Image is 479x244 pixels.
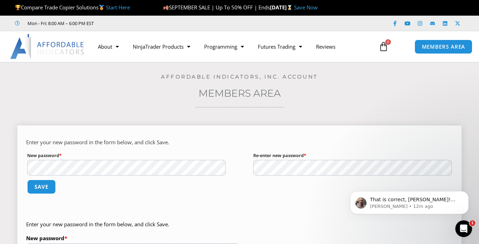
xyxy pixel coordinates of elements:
nav: Menu [91,39,373,55]
a: Members Area [199,87,281,99]
iframe: Intercom live chat [455,220,472,237]
a: NinjaTrader Products [126,39,197,55]
span: SEPTEMBER SALE | Up To 50% OFF | Ends [163,4,270,11]
img: 🥇 [99,5,104,10]
span: 1 [470,220,475,226]
iframe: Intercom notifications message [340,177,479,225]
span: MEMBERS AREA [422,44,465,49]
label: New password [26,233,240,243]
button: Save [27,180,56,194]
a: Reviews [309,39,342,55]
iframe: Customer reviews powered by Trustpilot [103,20,208,27]
a: About [91,39,126,55]
span: 0 [385,39,391,45]
a: Affordable Indicators, Inc. Account [161,73,318,80]
a: 0 [368,36,399,57]
a: Save Now [294,4,318,11]
a: Futures Trading [251,39,309,55]
img: ⌛ [287,5,292,10]
a: MEMBERS AREA [415,40,473,54]
img: LogoAI | Affordable Indicators – NinjaTrader [10,34,85,59]
span: Mon - Fri: 8:00 AM – 6:00 PM EST [26,19,94,27]
p: Enter your new password in the form below, and click Save. [26,220,240,229]
span: Compare Trade Copier Solutions [15,4,130,11]
a: Start Here [106,4,130,11]
img: 🍂 [163,5,169,10]
label: Re-enter new password [253,151,452,160]
p: Enter your new password in the form below, and click Save. [26,138,453,147]
img: 🏆 [15,5,21,10]
strong: [DATE] [270,4,294,11]
a: Programming [197,39,251,55]
label: New password [27,151,226,160]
